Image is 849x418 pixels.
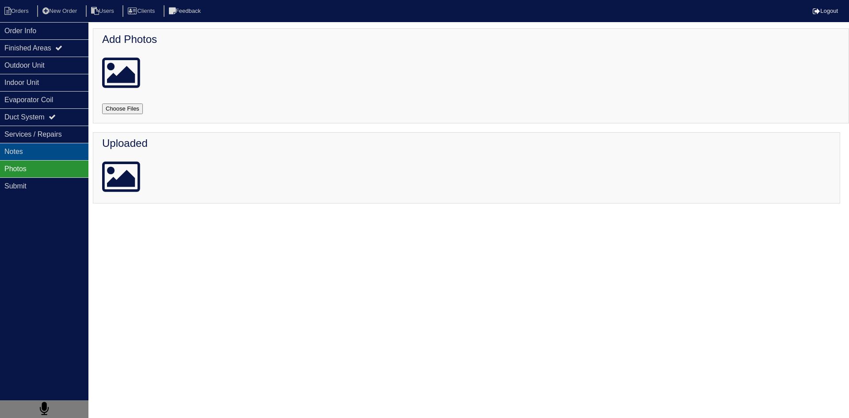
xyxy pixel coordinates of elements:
[122,8,162,14] a: Clients
[122,5,162,17] li: Clients
[86,5,121,17] li: Users
[102,137,835,150] h4: Uploaded
[164,5,208,17] li: Feedback
[102,33,844,46] h4: Add Photos
[813,8,838,14] a: Logout
[86,8,121,14] a: Users
[37,5,84,17] li: New Order
[37,8,84,14] a: New Order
